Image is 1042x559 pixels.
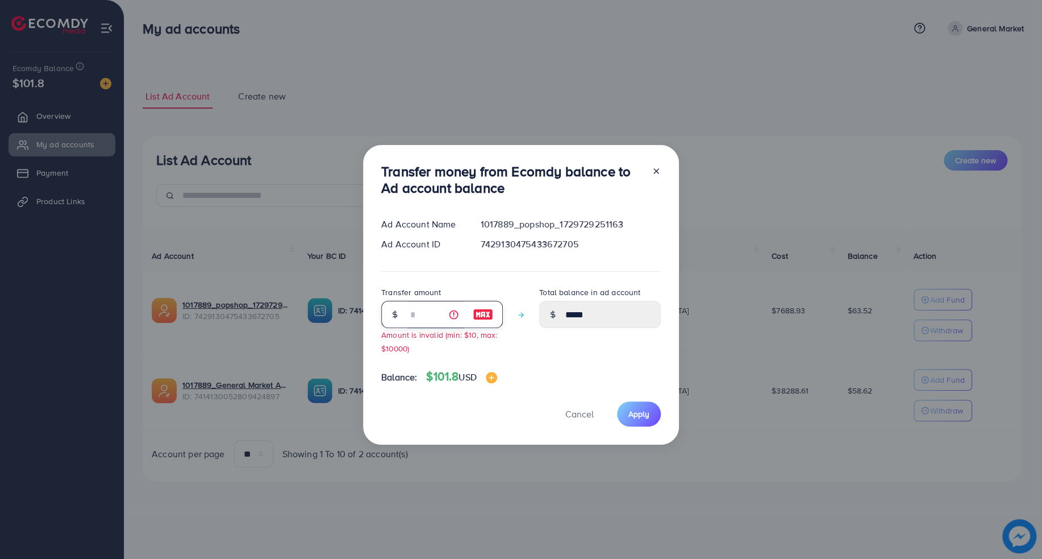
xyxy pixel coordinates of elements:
div: Ad Account ID [372,238,472,251]
span: USD [459,371,476,383]
button: Cancel [551,401,608,426]
label: Transfer amount [381,287,441,298]
span: Apply [628,408,649,420]
img: image [473,308,493,321]
span: Balance: [381,371,417,384]
div: 1017889_popshop_1729729251163 [472,218,670,231]
span: Cancel [565,408,594,420]
h3: Transfer money from Ecomdy balance to Ad account balance [381,163,643,196]
label: Total balance in ad account [539,287,640,298]
div: 7429130475433672705 [472,238,670,251]
h4: $101.8 [426,370,497,384]
small: Amount is invalid (min: $10, max: $10000) [381,329,497,353]
div: Ad Account Name [372,218,472,231]
button: Apply [617,401,661,426]
img: image [486,372,497,383]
